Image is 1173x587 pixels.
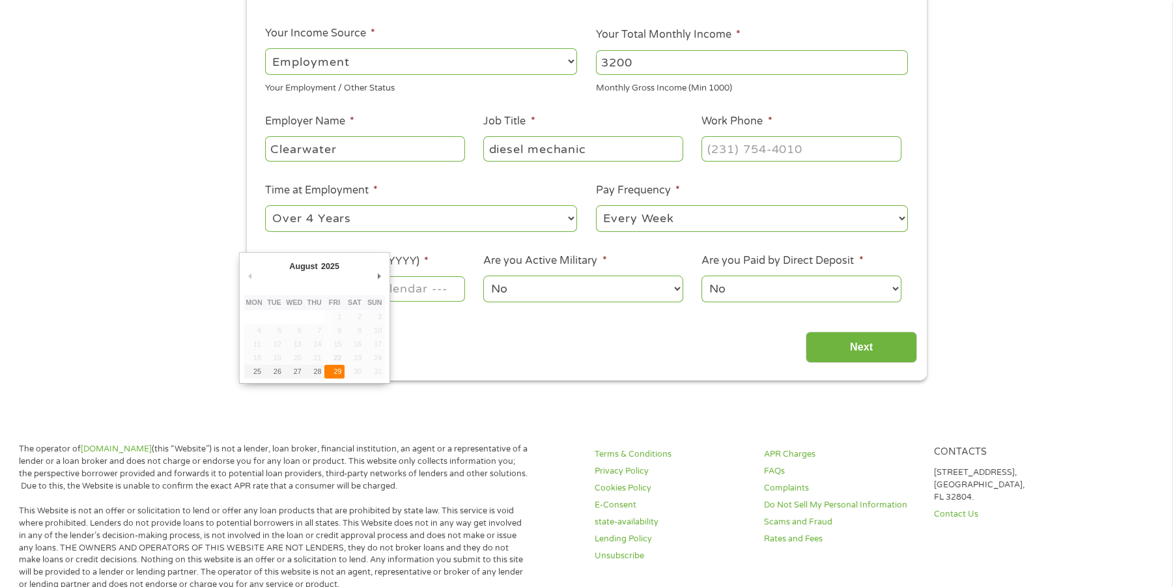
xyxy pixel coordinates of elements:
[348,298,361,306] abbr: Saturday
[764,499,918,511] a: Do Not Sell My Personal Information
[595,516,748,528] a: state-availability
[244,267,256,285] button: Previous Month
[307,298,322,306] abbr: Thursday
[265,184,378,197] label: Time at Employment
[595,465,748,478] a: Privacy Policy
[483,136,683,161] input: Cashier
[265,115,354,128] label: Employer Name
[329,298,340,306] abbr: Friday
[19,443,528,493] p: The operator of (this “Website”) is not a lender, loan broker, financial institution, an agent or...
[483,115,535,128] label: Job Title
[246,298,262,306] abbr: Monday
[701,136,901,161] input: (231) 754-4010
[265,78,577,95] div: Your Employment / Other Status
[595,550,748,562] a: Unsubscribe
[373,267,385,285] button: Next Month
[595,499,748,511] a: E-Consent
[267,298,281,306] abbr: Tuesday
[284,365,304,379] button: 27
[701,115,772,128] label: Work Phone
[319,257,341,275] div: 2025
[764,465,918,478] a: FAQs
[701,254,863,268] label: Are you Paid by Direct Deposit
[596,184,680,197] label: Pay Frequency
[934,446,1088,459] h4: Contacts
[764,482,918,494] a: Complaints
[764,533,918,545] a: Rates and Fees
[934,466,1088,504] p: [STREET_ADDRESS], [GEOGRAPHIC_DATA], FL 32804.
[367,298,382,306] abbr: Sunday
[764,448,918,461] a: APR Charges
[764,516,918,528] a: Scams and Fraud
[483,254,606,268] label: Are you Active Military
[286,298,302,306] abbr: Wednesday
[595,533,748,545] a: Lending Policy
[304,365,324,379] button: 28
[596,28,741,42] label: Your Total Monthly Income
[596,50,908,75] input: 1800
[265,136,464,161] input: Walmart
[806,332,917,364] input: Next
[324,365,345,379] button: 29
[81,444,152,454] a: [DOMAIN_NAME]
[595,448,748,461] a: Terms & Conditions
[244,365,264,379] button: 25
[596,78,908,95] div: Monthly Gross Income (Min 1000)
[934,508,1088,521] a: Contact Us
[595,482,748,494] a: Cookies Policy
[264,365,285,379] button: 26
[288,257,320,275] div: August
[265,27,375,40] label: Your Income Source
